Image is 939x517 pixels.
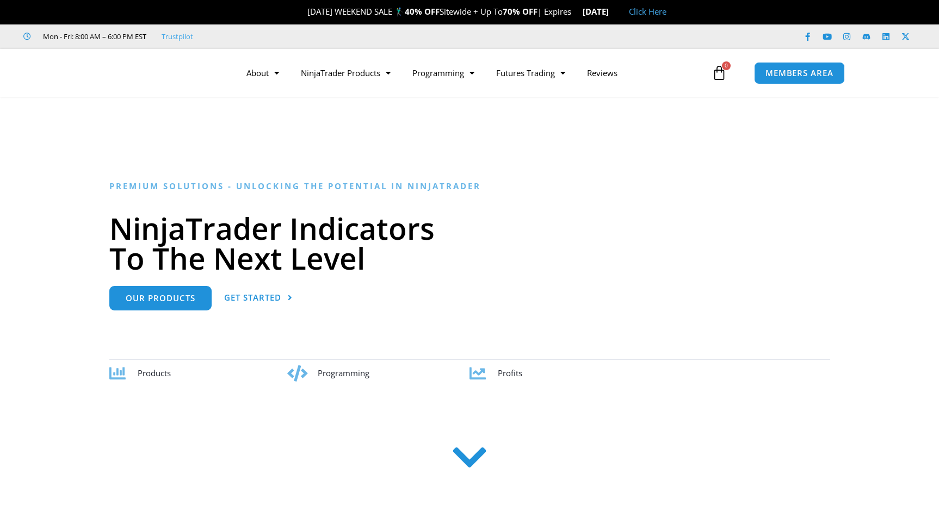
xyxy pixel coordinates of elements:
[765,69,833,77] span: MEMBERS AREA
[405,6,440,17] strong: 40% OFF
[40,30,146,43] span: Mon - Fri: 8:00 AM – 6:00 PM EST
[224,294,281,302] span: Get Started
[576,60,628,85] a: Reviews
[109,213,830,273] h1: NinjaTrader Indicators To The Next Level
[401,60,485,85] a: Programming
[629,6,666,17] a: Click Here
[80,53,197,92] img: LogoAI | Affordable Indicators – NinjaTrader
[126,294,195,302] span: Our Products
[498,367,522,378] span: Profits
[299,8,307,16] img: 🎉
[296,6,583,17] span: [DATE] WEEKEND SALE 🏌️‍♂️ Sitewide + Up To | Expires
[754,62,845,84] a: MEMBERS AREA
[109,181,830,191] h6: Premium Solutions - Unlocking the Potential in NinjaTrader
[485,60,576,85] a: Futures Trading
[572,8,580,16] img: ⌛
[162,30,193,43] a: Trustpilot
[318,367,369,378] span: Programming
[236,60,709,85] nav: Menu
[236,60,290,85] a: About
[583,6,618,17] strong: [DATE]
[609,8,617,16] img: 🏭
[109,286,212,310] a: Our Products
[138,367,171,378] span: Products
[290,60,401,85] a: NinjaTrader Products
[224,286,293,310] a: Get Started
[503,6,538,17] strong: 70% OFF
[722,61,731,70] span: 0
[695,57,743,89] a: 0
